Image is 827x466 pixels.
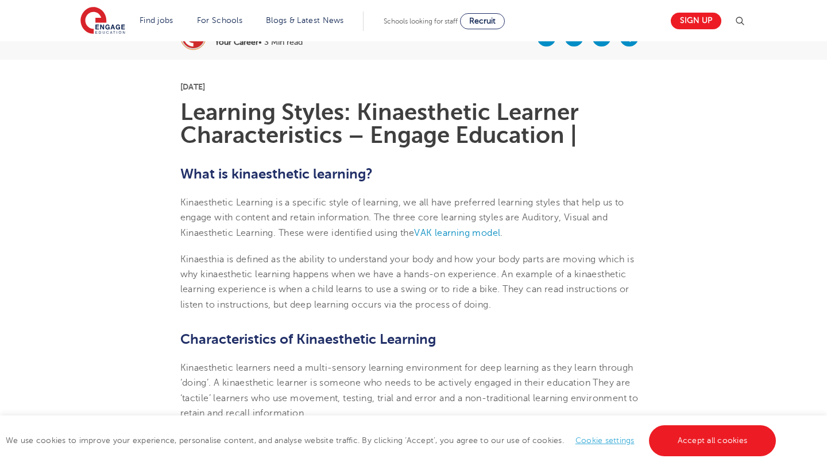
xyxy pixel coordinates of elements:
img: Engage Education [80,7,125,36]
span: We use cookies to improve your experience, personalise content, and analyse website traffic. By c... [6,436,779,445]
span: Kinaesthetic Learning is a specific style of learning, we all have preferred learning styles that... [180,197,624,238]
a: Blogs & Latest News [266,16,344,25]
b: Your Career [215,38,258,46]
span: . [500,228,503,238]
h2: What is kinaesthetic learning? [180,164,647,184]
a: VAK learning model [414,228,500,238]
a: Recruit [460,13,505,29]
span: Recruit [469,17,496,25]
p: [DATE] [180,83,647,91]
p: • 3 Min read [215,38,303,46]
a: Accept all cookies [649,425,776,456]
a: Sign up [671,13,721,29]
b: Characteristics of Kinaesthetic Learning [180,331,436,347]
a: For Schools [197,16,242,25]
a: Cookie settings [575,436,635,445]
a: Find jobs [140,16,173,25]
span: inaesthetic learning happens when we have a hands-on experience. An example of a kinaesthetic lea... [180,269,629,310]
span: Schools looking for staff [384,17,458,25]
span: Kinaesthia is defined as the ability to understand your body and how your body parts are moving w... [180,254,635,279]
span: Kinaesthetic learners need a multi-sensory learning environment for deep learning as they learn t... [180,363,639,418]
span: These were identified using the [279,228,414,238]
h1: Learning Styles: Kinaesthetic Learner Characteristics – Engage Education | [180,101,647,147]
